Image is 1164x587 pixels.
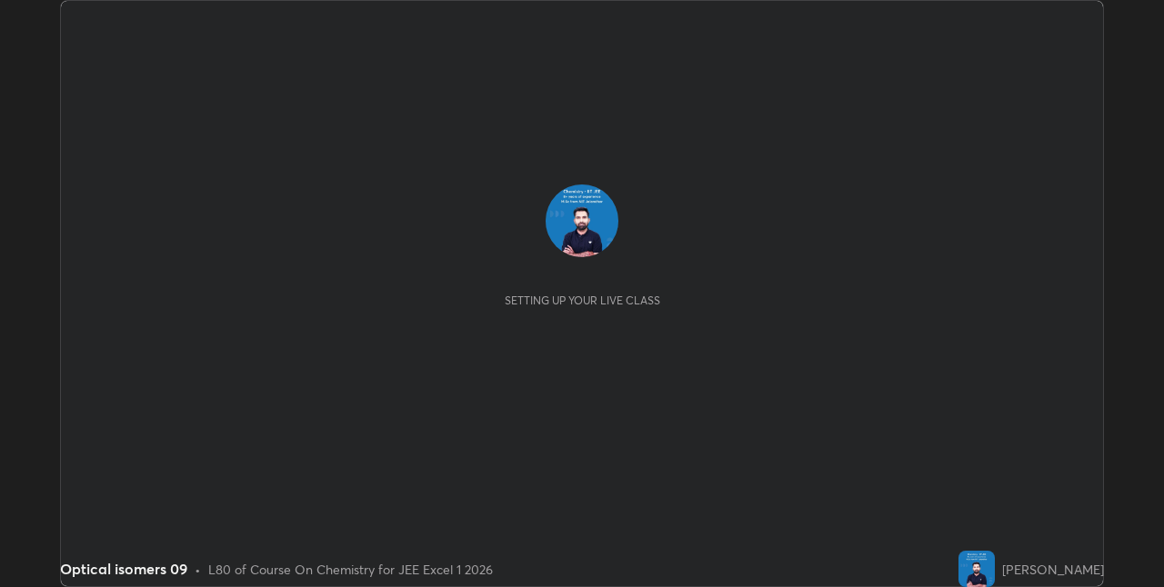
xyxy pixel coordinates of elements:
div: [PERSON_NAME] [1002,560,1104,579]
img: 5d08488de79a497091e7e6dfb017ba0b.jpg [546,184,618,257]
div: Setting up your live class [505,293,660,307]
div: Optical isomers 09 [60,558,187,580]
div: • [195,560,201,579]
div: L80 of Course On Chemistry for JEE Excel 1 2026 [208,560,493,579]
img: 5d08488de79a497091e7e6dfb017ba0b.jpg [958,551,995,587]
